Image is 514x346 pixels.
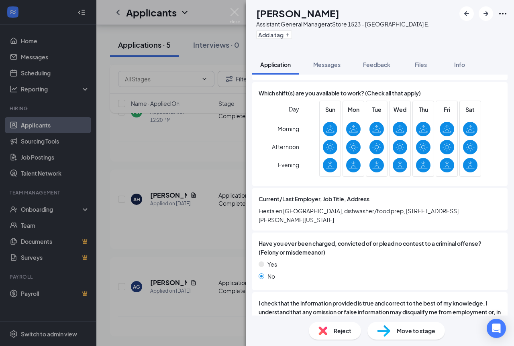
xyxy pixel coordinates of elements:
[323,105,337,114] span: Sun
[267,260,277,269] span: Yes
[285,32,290,37] svg: Plus
[397,326,435,335] span: Move to stage
[459,6,474,21] button: ArrowLeftNew
[259,239,501,257] span: Have you ever been charged, convicted of or plead no contest to a criminal offense? (Felony or mi...
[416,105,430,114] span: Thu
[289,105,299,113] span: Day
[259,299,501,325] span: I check that the information provided is true and correct to the best of my knowledge. I understa...
[259,206,501,224] span: Fiesta en [GEOGRAPHIC_DATA], dishwasher/food prep, [STREET_ADDRESS][PERSON_NAME][US_STATE]
[259,194,369,203] span: Current/Last Employer, Job Title, Address
[277,121,299,136] span: Morning
[259,89,421,97] span: Which shift(s) are you available to work? (Check all that apply)
[462,9,471,18] svg: ArrowLeftNew
[393,105,407,114] span: Wed
[334,326,351,335] span: Reject
[415,61,427,68] span: Files
[498,9,508,18] svg: Ellipses
[479,6,493,21] button: ArrowRight
[346,105,361,114] span: Mon
[267,272,275,281] span: No
[272,140,299,154] span: Afternoon
[256,20,430,28] div: Assistant General Manager at Store 1523 - [GEOGRAPHIC_DATA] E.
[463,105,477,114] span: Sat
[256,30,292,39] button: PlusAdd a tag
[260,61,291,68] span: Application
[369,105,384,114] span: Tue
[454,61,465,68] span: Info
[278,158,299,172] span: Evening
[481,9,491,18] svg: ArrowRight
[256,6,339,20] h1: [PERSON_NAME]
[363,61,390,68] span: Feedback
[440,105,454,114] span: Fri
[313,61,341,68] span: Messages
[487,319,506,338] div: Open Intercom Messenger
